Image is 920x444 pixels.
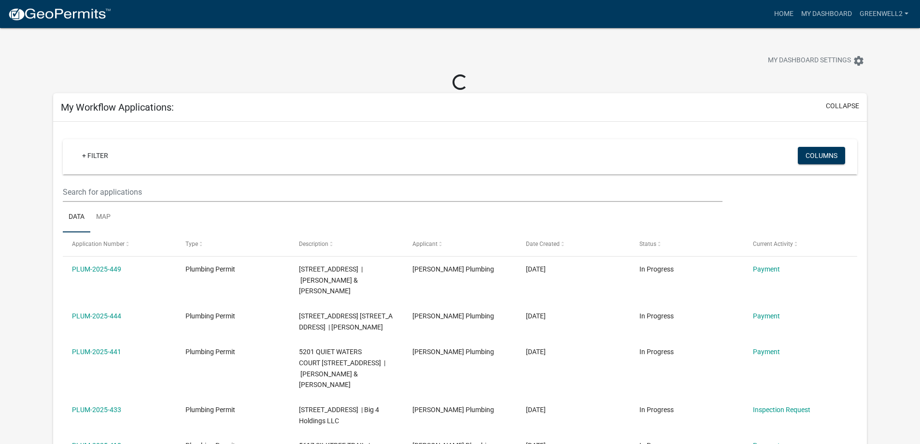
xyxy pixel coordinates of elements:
[853,55,864,67] i: settings
[290,232,403,256] datatable-header-cell: Description
[185,406,235,414] span: Plumbing Permit
[74,147,116,164] a: + Filter
[63,232,176,256] datatable-header-cell: Application Number
[299,406,379,425] span: 310 SPRING STREET 101 310 Spring St | Big 4 Holdings LLC
[639,265,674,273] span: In Progress
[753,348,780,356] a: Payment
[72,312,121,320] a: PLUM-2025-444
[760,51,872,70] button: My Dashboard Settingssettings
[72,241,125,247] span: Application Number
[753,241,793,247] span: Current Activity
[412,348,494,356] span: Greenwell Plumbing
[185,348,235,356] span: Plumbing Permit
[517,232,630,256] datatable-header-cell: Date Created
[176,232,290,256] datatable-header-cell: Type
[856,5,912,23] a: Greenwell2
[526,241,560,247] span: Date Created
[185,265,235,273] span: Plumbing Permit
[412,406,494,414] span: Greenwell Plumbing
[743,232,857,256] datatable-header-cell: Current Activity
[412,265,494,273] span: Greenwell Plumbing
[753,312,780,320] a: Payment
[768,55,851,67] span: My Dashboard Settings
[639,241,656,247] span: Status
[526,265,546,273] span: 08/14/2025
[72,265,121,273] a: PLUM-2025-449
[753,406,810,414] a: Inspection Request
[185,241,198,247] span: Type
[639,312,674,320] span: In Progress
[797,5,856,23] a: My Dashboard
[299,265,363,295] span: 66 WILDWOOD ROAD | Sims Bruce & Angela
[526,406,546,414] span: 07/30/2025
[63,202,90,233] a: Data
[63,182,722,202] input: Search for applications
[526,348,546,356] span: 08/06/2025
[185,312,235,320] span: Plumbing Permit
[639,348,674,356] span: In Progress
[770,5,797,23] a: Home
[798,147,845,164] button: Columns
[90,202,116,233] a: Map
[526,312,546,320] span: 08/08/2025
[61,101,174,113] h5: My Workflow Applications:
[403,232,517,256] datatable-header-cell: Applicant
[72,348,121,356] a: PLUM-2025-441
[630,232,743,256] datatable-header-cell: Status
[753,265,780,273] a: Payment
[299,241,328,247] span: Description
[412,241,438,247] span: Applicant
[826,101,859,111] button: collapse
[299,348,385,388] span: 5201 QUIET WATERS COURT 5201 Quiet Waters Court | Dewees Kenneth S & Margaret A
[412,312,494,320] span: Greenwell Plumbing
[72,406,121,414] a: PLUM-2025-433
[299,312,393,331] span: 503 E. MARKET STREET 503 East Market Street | Hale Walter F
[639,406,674,414] span: In Progress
